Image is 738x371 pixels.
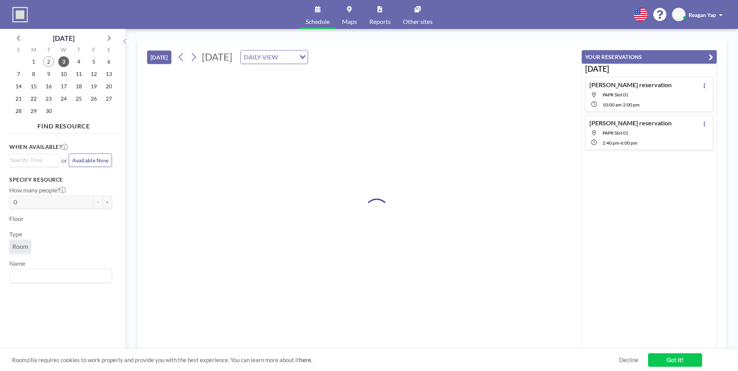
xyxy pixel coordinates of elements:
a: here. [299,356,312,363]
span: Saturday, September 20, 2025 [103,81,114,92]
span: Tuesday, September 9, 2025 [43,69,54,79]
span: Thursday, September 11, 2025 [73,69,84,79]
span: PAPR Slot 01 [603,92,628,98]
span: - [621,102,623,108]
span: RY [675,11,682,18]
span: Sunday, September 14, 2025 [13,81,24,92]
div: Search for option [10,269,112,282]
div: S [101,46,116,56]
span: 2:40 PM [603,140,619,146]
span: Saturday, September 6, 2025 [103,56,114,67]
span: Sunday, September 28, 2025 [13,106,24,116]
input: Search for option [10,156,55,164]
span: PAPR Slot 01 [603,130,628,136]
span: Friday, September 5, 2025 [88,56,99,67]
span: Tuesday, September 2, 2025 [43,56,54,67]
span: Monday, September 8, 2025 [28,69,39,79]
h3: [DATE] [585,64,713,74]
input: Search for option [10,271,107,281]
span: Thursday, September 25, 2025 [73,93,84,104]
span: Roomzilla requires cookies to work properly and provide you with the best experience. You can lea... [12,356,619,364]
span: 6:00 PM [621,140,637,146]
span: Monday, September 22, 2025 [28,93,39,104]
span: Tuesday, September 23, 2025 [43,93,54,104]
span: Other sites [403,19,433,25]
span: Tuesday, September 16, 2025 [43,81,54,92]
span: DAILY VIEW [242,52,279,62]
button: + [103,196,112,209]
button: [DATE] [147,51,171,64]
span: Friday, September 26, 2025 [88,93,99,104]
label: How many people? [9,186,66,194]
div: W [56,46,71,56]
label: Name [9,260,25,267]
h3: Specify resource [9,176,112,183]
div: F [86,46,101,56]
span: Reports [369,19,391,25]
div: Search for option [10,154,59,166]
span: Sunday, September 7, 2025 [13,69,24,79]
span: Tuesday, September 30, 2025 [43,106,54,116]
span: Schedule [306,19,330,25]
span: Monday, September 15, 2025 [28,81,39,92]
span: 10:00 AM [603,102,621,108]
span: Wednesday, September 3, 2025 [58,56,69,67]
span: Thursday, September 18, 2025 [73,81,84,92]
span: Thursday, September 4, 2025 [73,56,84,67]
button: - [93,196,103,209]
div: Search for option [241,51,308,64]
span: Saturday, September 27, 2025 [103,93,114,104]
span: Maps [342,19,357,25]
label: Type [9,230,22,238]
span: [DATE] [202,51,232,62]
span: Wednesday, September 24, 2025 [58,93,69,104]
span: Saturday, September 13, 2025 [103,69,114,79]
span: Friday, September 12, 2025 [88,69,99,79]
h4: [PERSON_NAME] reservation [589,81,672,89]
span: Available Now [72,157,108,164]
span: Wednesday, September 10, 2025 [58,69,69,79]
h4: FIND RESOURCE [9,119,118,130]
span: Monday, September 29, 2025 [28,106,39,116]
div: M [26,46,41,56]
span: Wednesday, September 17, 2025 [58,81,69,92]
div: S [11,46,26,56]
input: Search for option [280,52,295,62]
h4: [PERSON_NAME] reservation [589,119,672,127]
span: Friday, September 19, 2025 [88,81,99,92]
a: Got it! [648,353,702,367]
div: T [41,46,56,56]
span: Room [12,243,28,250]
div: [DATE] [53,33,74,44]
span: - [619,140,621,146]
span: Reagan Yap [689,12,716,18]
button: Available Now [69,153,112,167]
span: or [61,157,67,164]
div: T [71,46,86,56]
span: Monday, September 1, 2025 [28,56,39,67]
label: Floor [9,215,24,223]
span: Sunday, September 21, 2025 [13,93,24,104]
img: organization-logo [12,7,28,22]
span: 2:00 PM [623,102,640,108]
a: Decline [619,356,638,364]
button: YOUR RESERVATIONS [582,50,717,64]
